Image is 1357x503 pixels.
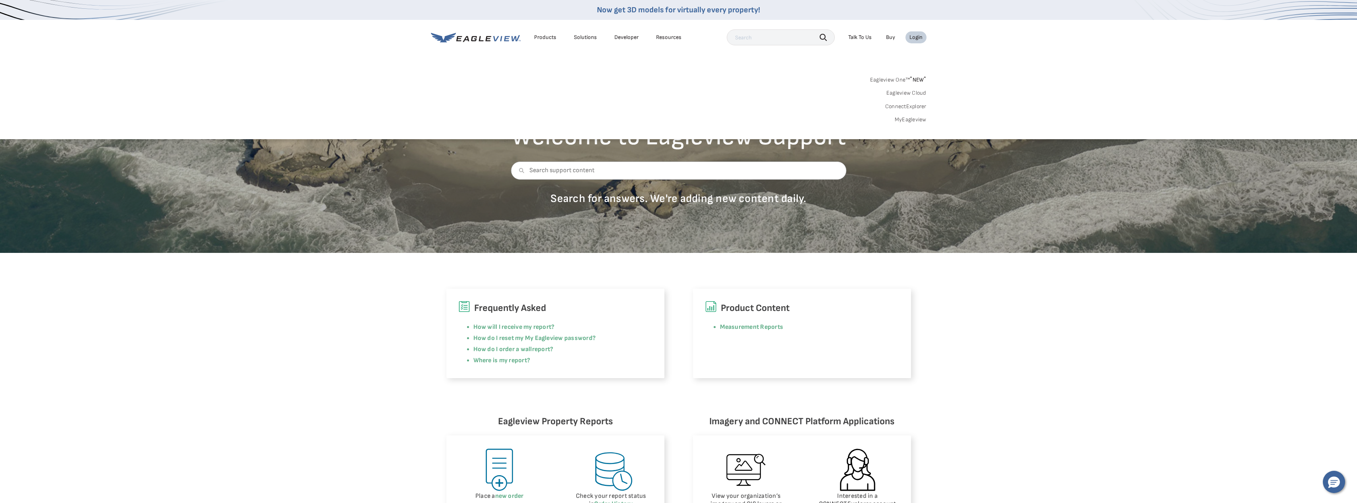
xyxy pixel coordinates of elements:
a: ConnectExplorer [885,103,927,110]
a: new order [495,492,524,500]
a: Developer [614,34,639,41]
h6: Eagleview Property Reports [446,414,664,429]
h6: Frequently Asked [458,301,652,316]
p: Search for answers. We're adding new content daily. [511,192,846,206]
div: Resources [656,34,681,41]
a: ? [550,346,553,353]
div: Products [534,34,556,41]
h6: Imagery and CONNECT Platform Applications [693,414,911,429]
a: How will I receive my report? [473,323,555,331]
a: Where is my report? [473,357,531,364]
p: Place a [458,492,541,500]
input: Search support content [511,161,846,180]
a: Eagleview One™*NEW* [870,74,927,83]
a: Buy [886,34,895,41]
a: How do I reset my My Eagleview password? [473,334,596,342]
a: Measurement Reports [720,323,784,331]
button: Hello, have a question? Let’s chat. [1323,471,1345,493]
div: Talk To Us [848,34,872,41]
a: How do I order a wall [473,346,532,353]
div: Solutions [574,34,597,41]
a: Now get 3D models for virtually every property! [597,5,760,15]
input: Search [727,29,835,45]
a: MyEagleview [895,116,927,123]
a: report [532,346,550,353]
h2: Welcome to Eagleview Support [511,124,846,150]
h6: Product Content [705,301,899,316]
a: Eagleview Cloud [886,89,927,97]
div: Login [909,34,923,41]
span: NEW [910,76,926,83]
